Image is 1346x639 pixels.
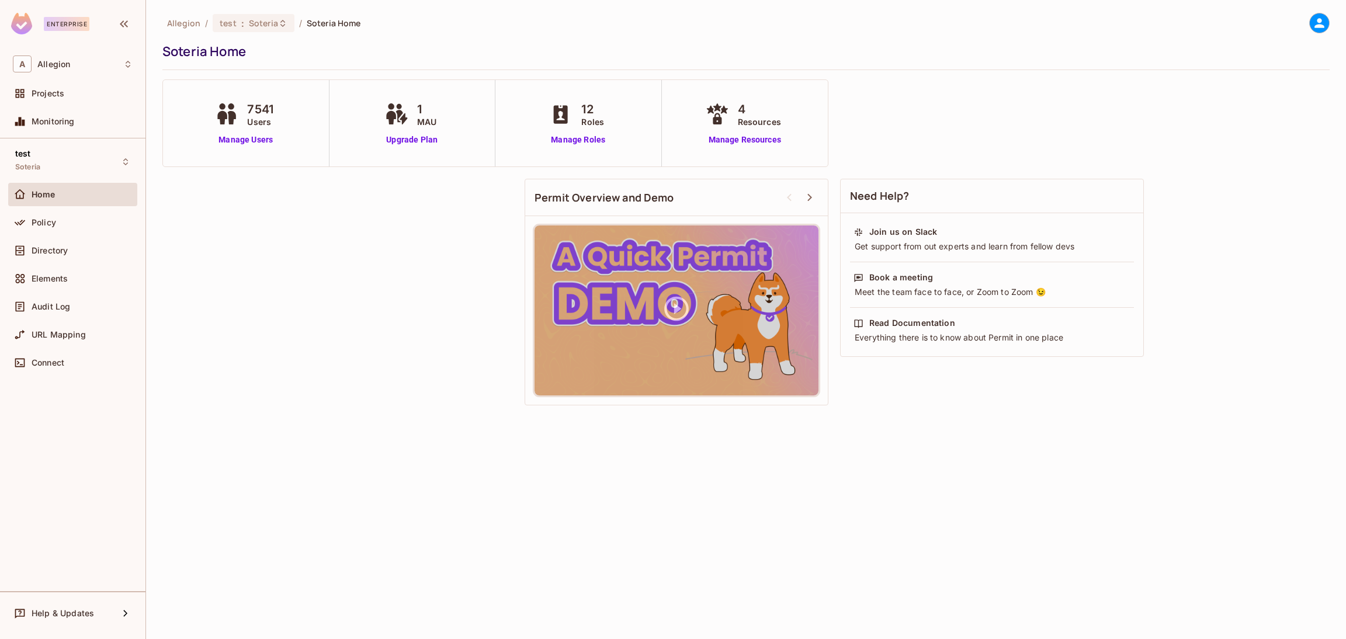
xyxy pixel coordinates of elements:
div: Read Documentation [869,317,955,329]
a: Manage Resources [703,134,787,146]
span: Soteria Home [307,18,361,29]
a: Manage Users [212,134,279,146]
div: Get support from out experts and learn from fellow devs [854,241,1130,252]
span: the active workspace [167,18,200,29]
span: A [13,55,32,72]
span: URL Mapping [32,330,86,339]
span: Elements [32,274,68,283]
span: 1 [417,100,436,118]
span: Roles [581,116,604,128]
span: 4 [738,100,781,118]
span: Monitoring [32,117,75,126]
div: Meet the team face to face, or Zoom to Zoom 😉 [854,286,1130,298]
div: Book a meeting [869,272,933,283]
span: test [15,149,31,158]
li: / [205,18,208,29]
span: 7541 [247,100,273,118]
span: Help & Updates [32,609,94,618]
div: Enterprise [44,17,89,31]
div: Everything there is to know about Permit in one place [854,332,1130,343]
a: Upgrade Plan [382,134,442,146]
span: Audit Log [32,302,70,311]
span: Need Help? [850,189,910,203]
span: Home [32,190,55,199]
span: 12 [581,100,604,118]
div: Join us on Slack [869,226,937,238]
span: Projects [32,89,64,98]
span: Workspace: Allegion [37,60,70,69]
span: Soteria [15,162,40,172]
span: test [220,18,237,29]
span: Connect [32,358,64,367]
span: Users [247,116,273,128]
span: Resources [738,116,781,128]
div: Soteria Home [162,43,1324,60]
img: SReyMgAAAABJRU5ErkJggg== [11,13,32,34]
span: Policy [32,218,56,227]
span: Directory [32,246,68,255]
span: Soteria [249,18,278,29]
span: MAU [417,116,436,128]
li: / [299,18,302,29]
span: : [241,19,245,28]
span: Permit Overview and Demo [535,190,674,205]
a: Manage Roles [546,134,610,146]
